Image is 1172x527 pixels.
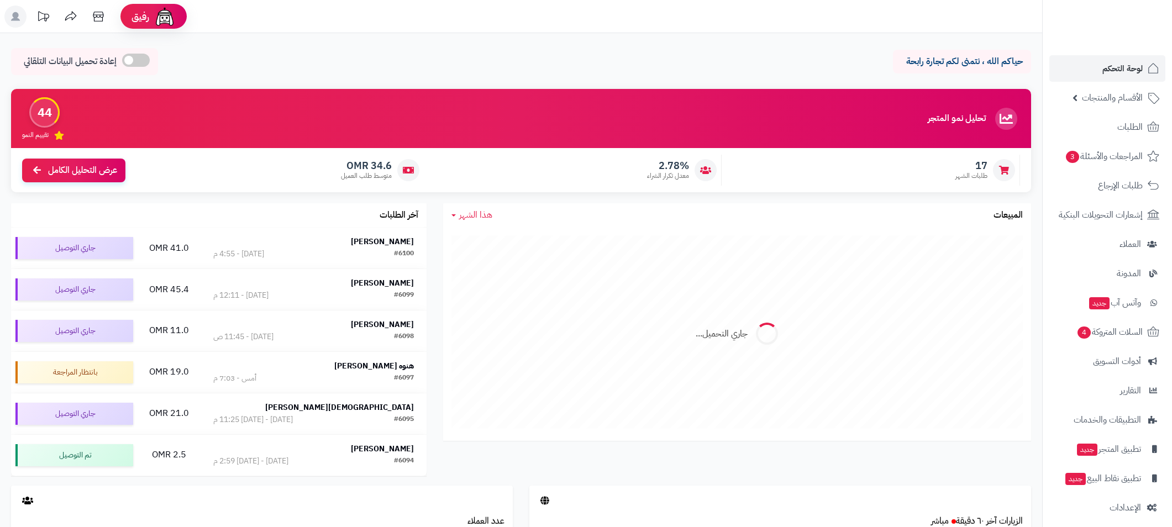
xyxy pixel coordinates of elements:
strong: هنوه [PERSON_NAME] [334,360,414,372]
div: بانتظار المراجعة [15,361,133,383]
div: جاري التوصيل [15,403,133,425]
strong: [DEMOGRAPHIC_DATA][PERSON_NAME] [265,402,414,413]
strong: [PERSON_NAME] [351,277,414,289]
p: حياكم الله ، نتمنى لكم تجارة رابحة [901,55,1023,68]
a: طلبات الإرجاع [1049,172,1165,199]
td: 11.0 OMR [138,310,201,351]
span: وآتس آب [1088,295,1141,310]
span: العملاء [1120,236,1141,252]
span: المراجعات والأسئلة [1065,149,1143,164]
div: تم التوصيل [15,444,133,466]
a: عرض التحليل الكامل [22,159,125,182]
div: [DATE] - 12:11 م [213,290,269,301]
span: التقارير [1120,383,1141,398]
span: 34.6 OMR [341,160,392,172]
a: المدونة [1049,260,1165,287]
span: جديد [1089,297,1110,309]
h3: المبيعات [994,210,1023,220]
a: لوحة التحكم [1049,55,1165,82]
strong: [PERSON_NAME] [351,319,414,330]
a: العملاء [1049,231,1165,257]
a: تحديثات المنصة [29,6,57,30]
span: طلبات الإرجاع [1098,178,1143,193]
span: معدل تكرار الشراء [647,171,689,181]
span: الإعدادات [1110,500,1141,515]
div: #6100 [394,249,414,260]
a: الطلبات [1049,114,1165,140]
div: #6094 [394,456,414,467]
h3: آخر الطلبات [380,210,418,220]
span: لوحة التحكم [1102,61,1143,76]
div: جاري التحميل... [696,328,748,340]
img: logo-2.png [1097,29,1162,52]
strong: [PERSON_NAME] [351,443,414,455]
a: وآتس آبجديد [1049,289,1165,316]
div: #6098 [394,331,414,342]
a: إشعارات التحويلات البنكية [1049,202,1165,228]
div: #6095 [394,414,414,425]
a: تطبيق نقاط البيعجديد [1049,465,1165,492]
td: 19.0 OMR [138,352,201,393]
span: طلبات الشهر [955,171,987,181]
a: المراجعات والأسئلة3 [1049,143,1165,170]
a: أدوات التسويق [1049,348,1165,375]
span: أدوات التسويق [1093,354,1141,369]
span: 4 [1078,326,1091,339]
div: [DATE] - 11:45 ص [213,331,274,342]
a: التقارير [1049,377,1165,404]
a: تطبيق المتجرجديد [1049,436,1165,462]
td: 2.5 OMR [138,435,201,476]
span: تقييم النمو [22,130,49,140]
div: #6099 [394,290,414,301]
div: [DATE] - [DATE] 2:59 م [213,456,288,467]
span: عرض التحليل الكامل [48,164,117,177]
img: ai-face.png [154,6,176,28]
div: [DATE] - 4:55 م [213,249,264,260]
span: هذا الشهر [459,208,492,222]
span: 2.78% [647,160,689,172]
div: جاري التوصيل [15,320,133,342]
span: الأقسام والمنتجات [1082,90,1143,106]
span: إعادة تحميل البيانات التلقائي [24,55,117,68]
span: 17 [955,160,987,172]
a: هذا الشهر [451,209,492,222]
span: تطبيق نقاط البيع [1064,471,1141,486]
td: 21.0 OMR [138,393,201,434]
span: الطلبات [1117,119,1143,135]
div: #6097 [394,373,414,384]
a: الإعدادات [1049,494,1165,521]
span: المدونة [1117,266,1141,281]
div: جاري التوصيل [15,237,133,259]
span: السلات المتروكة [1076,324,1143,340]
a: السلات المتروكة4 [1049,319,1165,345]
a: التطبيقات والخدمات [1049,407,1165,433]
td: 41.0 OMR [138,228,201,268]
span: 3 [1066,151,1079,163]
div: أمس - 7:03 م [213,373,256,384]
span: إشعارات التحويلات البنكية [1059,207,1143,223]
strong: [PERSON_NAME] [351,236,414,247]
div: [DATE] - [DATE] 11:25 م [213,414,293,425]
span: جديد [1065,473,1086,485]
span: تطبيق المتجر [1076,441,1141,457]
span: متوسط طلب العميل [341,171,392,181]
h3: تحليل نمو المتجر [928,114,986,124]
span: رفيق [132,10,149,23]
td: 45.4 OMR [138,269,201,310]
span: جديد [1077,444,1097,456]
span: التطبيقات والخدمات [1074,412,1141,428]
div: جاري التوصيل [15,278,133,301]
